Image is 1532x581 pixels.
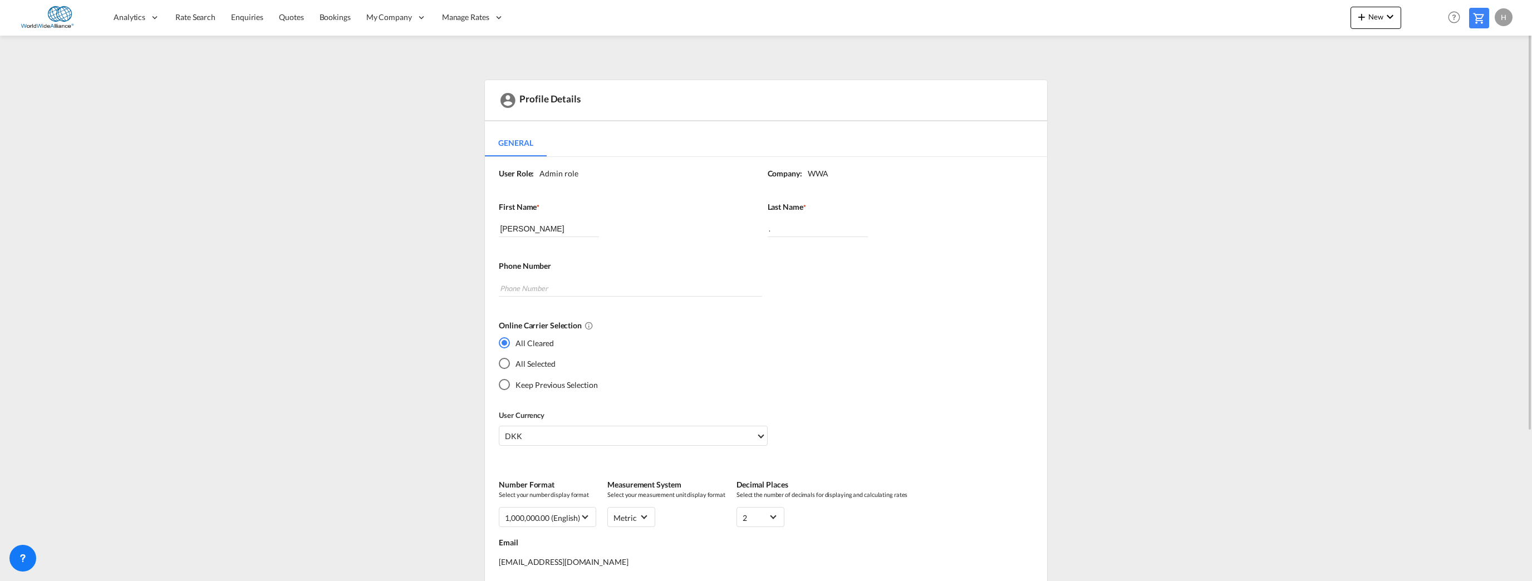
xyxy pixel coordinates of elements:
[607,479,725,490] label: Measurement System
[499,337,598,399] md-radio-group: Yes
[1355,10,1368,23] md-icon: icon-plus 400-fg
[499,479,596,490] label: Number Format
[485,80,1047,121] div: Profile Details
[1383,10,1397,23] md-icon: icon-chevron-down
[613,513,636,523] div: metric
[499,320,1024,331] label: Online Carrier Selection
[499,378,598,390] md-radio-button: Keep Previous Selection
[1495,8,1513,26] div: H
[499,280,762,297] input: Phone Number
[1445,8,1469,28] div: Help
[499,426,767,446] md-select: Select Currency: kr DKKDenmark Krone
[768,220,868,237] input: Last Name
[499,220,599,237] input: First Name
[802,168,828,179] div: WWA
[366,12,412,23] span: My Company
[279,12,303,22] span: Quotes
[768,201,1025,213] label: Last Name
[499,337,598,348] md-radio-button: All Cleared
[231,12,263,22] span: Enquiries
[499,91,517,109] md-icon: icon-account-circle
[320,12,351,22] span: Bookings
[499,168,534,179] label: User Role:
[1445,8,1464,27] span: Help
[499,410,767,420] label: User Currency
[442,12,489,23] span: Manage Rates
[499,201,756,213] label: First Name
[736,479,907,490] label: Decimal Places
[114,12,145,23] span: Analytics
[175,12,215,22] span: Rate Search
[1351,7,1401,29] button: icon-plus 400-fgNewicon-chevron-down
[1355,12,1397,21] span: New
[607,490,725,499] span: Select your measurement unit display format
[17,5,92,30] img: ccb731808cb111f0a964a961340171cb.png
[505,431,755,442] span: DKK
[768,168,802,179] label: Company:
[736,490,907,499] span: Select the number of decimals for displaying and calculating rates
[505,513,580,523] div: 1,000,000.00 (English)
[499,358,598,370] md-radio-button: All Selected
[485,130,546,156] md-tab-item: General
[499,490,596,499] span: Select your number display format
[499,537,1035,548] label: Email
[499,260,1024,272] label: Phone Number
[485,130,557,156] md-pagination-wrapper: Use the left and right arrow keys to navigate between tabs
[585,321,593,330] md-icon: All Cleared : Deselects all online carriers by default.All Selected : Selects all online carriers...
[534,168,578,179] div: Admin role
[743,513,747,523] div: 2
